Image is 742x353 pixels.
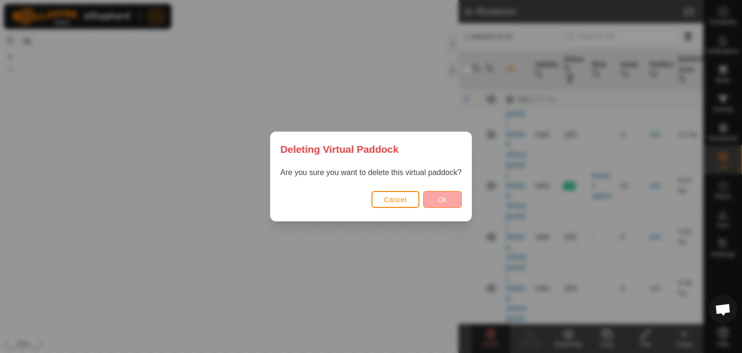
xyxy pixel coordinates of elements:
a: Open chat [709,295,738,324]
button: Cancel [371,191,419,208]
span: Ok [438,196,447,204]
p: Are you sure you want to delete this virtual paddock? [280,167,461,178]
span: Cancel [384,196,407,204]
button: Ok [423,191,462,208]
span: Deleting Virtual Paddock [280,142,399,157]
